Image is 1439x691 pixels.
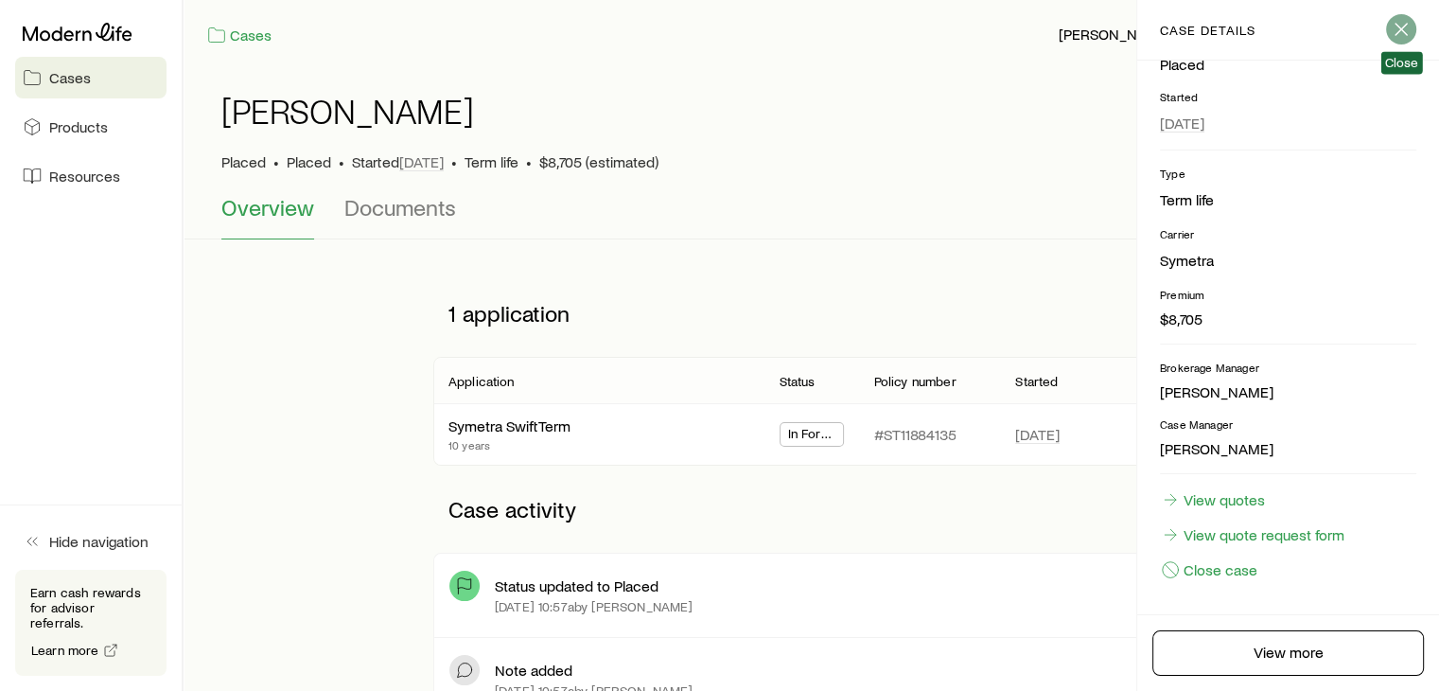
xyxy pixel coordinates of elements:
p: Note added [495,661,572,680]
p: Brokerage Manager [1160,360,1416,375]
div: Case details tabs [221,194,1401,239]
a: View more [1152,630,1424,676]
span: Term life [465,152,518,171]
p: [PERSON_NAME] [1160,382,1416,401]
p: Started [1015,374,1058,389]
button: Hide navigation [15,521,167,562]
span: [DATE] [1015,425,1060,444]
span: Cases [49,68,91,87]
p: Placed [221,152,266,171]
li: Term life [1160,188,1416,211]
span: [DATE] [399,152,444,171]
p: Type [1160,166,1416,181]
p: Policy number [873,374,956,389]
a: Cases [206,25,272,46]
p: #ST11884135 [873,425,956,444]
span: Documents [344,194,456,221]
span: Products [49,117,108,136]
a: Symetra SwiftTerm [448,416,570,434]
p: [PERSON_NAME] ([PERSON_NAME]) [1059,25,1320,44]
a: Cases [15,57,167,98]
button: Close case [1160,559,1258,580]
span: [DATE] [1160,114,1204,133]
p: Started [1160,89,1416,104]
p: Placed [1160,55,1416,74]
p: Status updated to Placed [495,576,658,595]
p: 1 application [433,285,1189,342]
li: Symetra [1160,249,1416,272]
span: Learn more [31,644,99,657]
span: Overview [221,194,314,221]
button: [PERSON_NAME] ([PERSON_NAME]) [1058,24,1321,46]
p: Application [448,374,515,389]
span: $8,705 (estimated) [539,152,658,171]
span: • [339,152,344,171]
span: • [451,152,457,171]
a: Resources [15,155,167,197]
p: $8,705 [1160,310,1416,328]
h1: [PERSON_NAME] [221,92,474,130]
p: Carrier [1160,226,1416,241]
span: In Force [788,426,836,446]
p: Earn cash rewards for advisor referrals. [30,585,151,630]
span: Resources [49,167,120,186]
a: View quote request form [1160,524,1345,545]
span: Placed [287,152,331,171]
p: Premium [1160,287,1416,302]
div: Symetra SwiftTerm [448,416,570,436]
div: Earn cash rewards for advisor referrals.Learn more [15,570,167,676]
p: 10 years [448,437,570,452]
span: Close [1385,55,1419,70]
span: • [526,152,532,171]
a: View quotes [1160,489,1266,510]
p: Started [352,152,444,171]
p: Status [780,374,816,389]
span: Hide navigation [49,532,149,551]
p: [DATE] 10:57a by [PERSON_NAME] [495,599,693,614]
span: • [273,152,279,171]
p: Case Manager [1160,416,1416,432]
p: [PERSON_NAME] [1160,439,1416,458]
p: Case activity [433,481,1189,538]
p: case details [1160,23,1255,38]
a: Products [15,106,167,148]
